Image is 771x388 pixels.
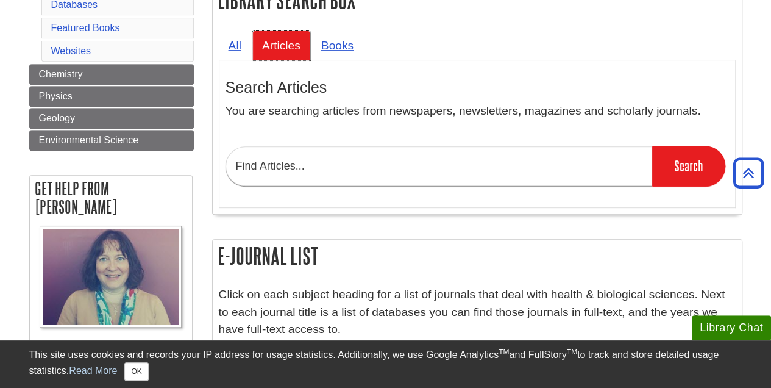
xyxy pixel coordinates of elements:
p: You are searching articles from newspapers, newsletters, magazines and scholarly journals. [226,102,729,120]
a: Geology [29,108,194,129]
span: Chemistry [39,69,83,79]
a: Physics [29,86,194,107]
button: Library Chat [692,315,771,340]
a: All [219,31,251,60]
a: Featured Books [51,23,120,33]
sup: TM [567,348,577,356]
sup: TM [499,348,509,356]
p: Click on each subject heading for a list of journals that deal with health & biological sciences.... [219,286,736,339]
input: Find Articles... [226,146,652,186]
button: Close [124,362,148,381]
a: Profile Photo [PERSON_NAME] [36,226,186,353]
a: Chemistry [29,64,194,85]
span: Geology [39,113,76,123]
a: Websites [51,46,91,56]
a: Back to Top [729,165,768,181]
a: Environmental Science [29,130,194,151]
h2: E-Journal List [213,240,742,272]
h2: Get Help From [PERSON_NAME] [30,176,192,220]
a: Articles [252,31,310,60]
div: This site uses cookies and records your IP address for usage statistics. Additionally, we use Goo... [29,348,742,381]
input: Search [652,146,725,186]
a: Read More [69,365,117,376]
h3: Search Articles [226,79,729,96]
div: [PERSON_NAME] [36,337,186,353]
span: Physics [39,91,73,101]
img: Profile Photo [40,226,182,327]
a: Books [311,31,363,60]
span: Environmental Science [39,135,139,145]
